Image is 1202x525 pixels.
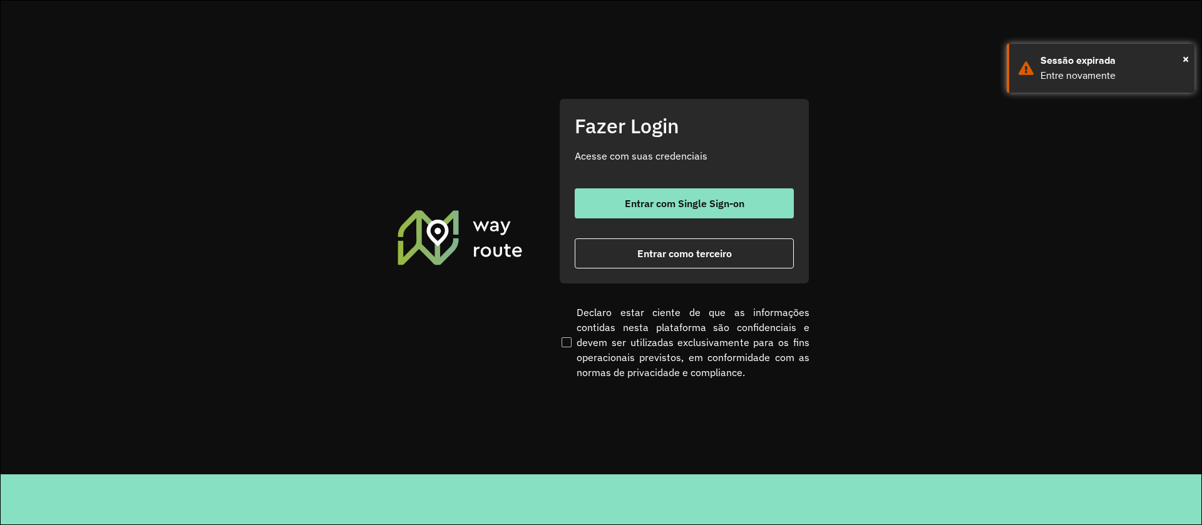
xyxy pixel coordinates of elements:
div: Sessão expirada [1040,53,1185,68]
div: Entre novamente [1040,68,1185,83]
button: button [575,238,794,268]
span: × [1183,49,1189,68]
button: Close [1183,49,1189,68]
button: button [575,188,794,218]
label: Declaro estar ciente de que as informações contidas nesta plataforma são confidenciais e devem se... [559,305,809,380]
img: Roteirizador AmbevTech [396,208,525,266]
span: Entrar com Single Sign-on [625,198,744,208]
h2: Fazer Login [575,114,794,138]
p: Acesse com suas credenciais [575,148,794,163]
span: Entrar como terceiro [637,248,732,258]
